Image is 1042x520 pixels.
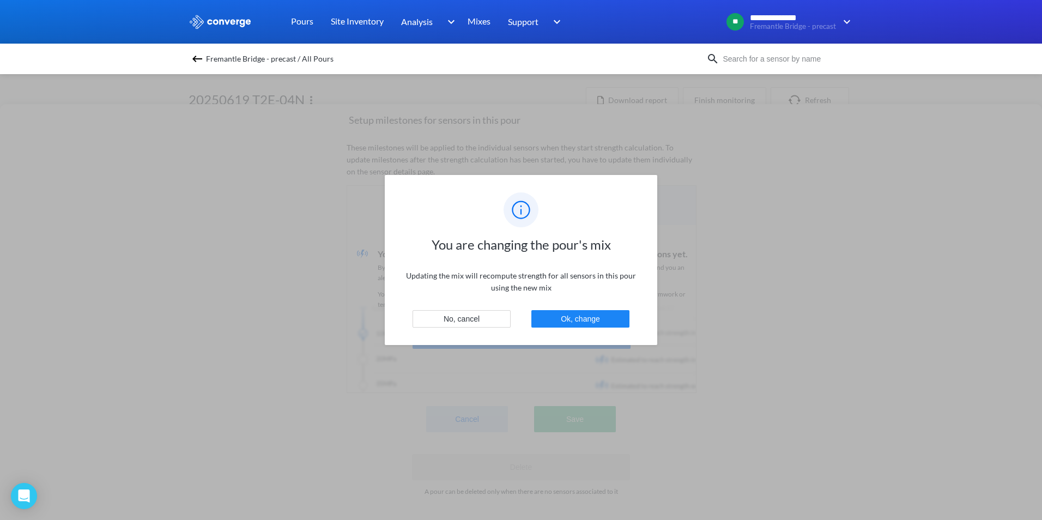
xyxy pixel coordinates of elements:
[189,15,252,29] img: logo_ewhite.svg
[508,15,538,28] span: Support
[11,483,37,509] div: Open Intercom Messenger
[750,22,836,31] span: Fremantle Bridge - precast
[402,270,640,294] p: Updating the mix will recompute strength for all sensors in this pour using the new mix
[402,236,640,253] h1: You are changing the pour's mix
[836,15,853,28] img: downArrow.svg
[719,53,851,65] input: Search for a sensor by name
[531,310,629,328] button: Ok, change
[191,52,204,65] img: backspace.svg
[206,51,334,66] span: Fremantle Bridge - precast / All Pours
[413,310,511,328] button: No, cancel
[440,15,458,28] img: downArrow.svg
[504,192,538,227] img: info-blue.svg
[546,15,564,28] img: downArrow.svg
[706,52,719,65] img: icon-search.svg
[401,15,433,28] span: Analysis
